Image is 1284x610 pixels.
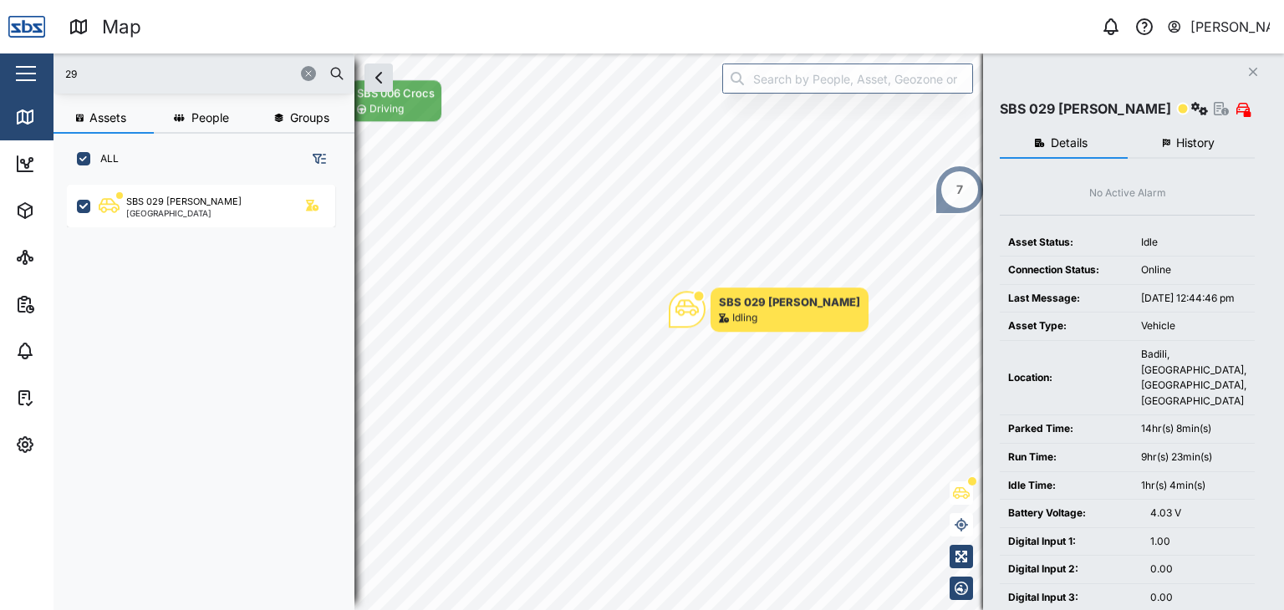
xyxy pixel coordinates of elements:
[126,195,242,209] div: SBS 029 [PERSON_NAME]
[1008,562,1134,577] div: Digital Input 2:
[1150,562,1246,577] div: 0.00
[1190,17,1271,38] div: [PERSON_NAME]
[1008,291,1124,307] div: Last Message:
[67,179,354,597] div: grid
[1176,137,1215,149] span: History
[357,84,435,101] div: SBS 006 Crocs
[1141,421,1246,437] div: 14hr(s) 8min(s)
[308,79,442,122] div: Map marker
[43,155,119,173] div: Dashboard
[43,389,89,407] div: Tasks
[1008,318,1124,334] div: Asset Type:
[43,342,95,360] div: Alarms
[126,209,242,217] div: [GEOGRAPHIC_DATA]
[722,64,973,94] input: Search by People, Asset, Geozone or Place
[1008,450,1124,465] div: Run Time:
[956,180,963,199] div: 7
[1141,450,1246,465] div: 9hr(s) 23min(s)
[732,310,757,326] div: Idling
[290,112,329,124] span: Groups
[1089,186,1166,201] div: No Active Alarm
[90,152,119,165] label: ALL
[719,293,860,310] div: SBS 029 [PERSON_NAME]
[369,101,404,117] div: Driving
[1141,262,1246,278] div: Online
[43,248,84,267] div: Sites
[1166,15,1271,38] button: [PERSON_NAME]
[102,13,141,42] div: Map
[43,201,95,220] div: Assets
[1051,137,1088,149] span: Details
[1141,347,1246,409] div: Badili, [GEOGRAPHIC_DATA], [GEOGRAPHIC_DATA], [GEOGRAPHIC_DATA]
[1008,478,1124,494] div: Idle Time:
[89,112,126,124] span: Assets
[935,165,985,215] div: Map marker
[43,295,100,313] div: Reports
[8,8,45,45] img: Main Logo
[1008,506,1134,521] div: Battery Voltage:
[669,287,869,332] div: Map marker
[1008,421,1124,437] div: Parked Time:
[64,61,344,86] input: Search assets or drivers
[1000,99,1171,119] div: SBS 029 [PERSON_NAME]
[1008,235,1124,251] div: Asset Status:
[1008,590,1134,606] div: Digital Input 3:
[53,53,1284,610] canvas: Map
[1141,478,1246,494] div: 1hr(s) 4min(s)
[191,112,229,124] span: People
[1008,370,1124,386] div: Location:
[43,108,81,126] div: Map
[1141,235,1246,251] div: Idle
[1150,590,1246,606] div: 0.00
[43,435,103,454] div: Settings
[1008,534,1134,550] div: Digital Input 1:
[1150,534,1246,550] div: 1.00
[1141,318,1246,334] div: Vehicle
[1141,291,1246,307] div: [DATE] 12:44:46 pm
[1150,506,1246,521] div: 4.03 V
[1008,262,1124,278] div: Connection Status:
